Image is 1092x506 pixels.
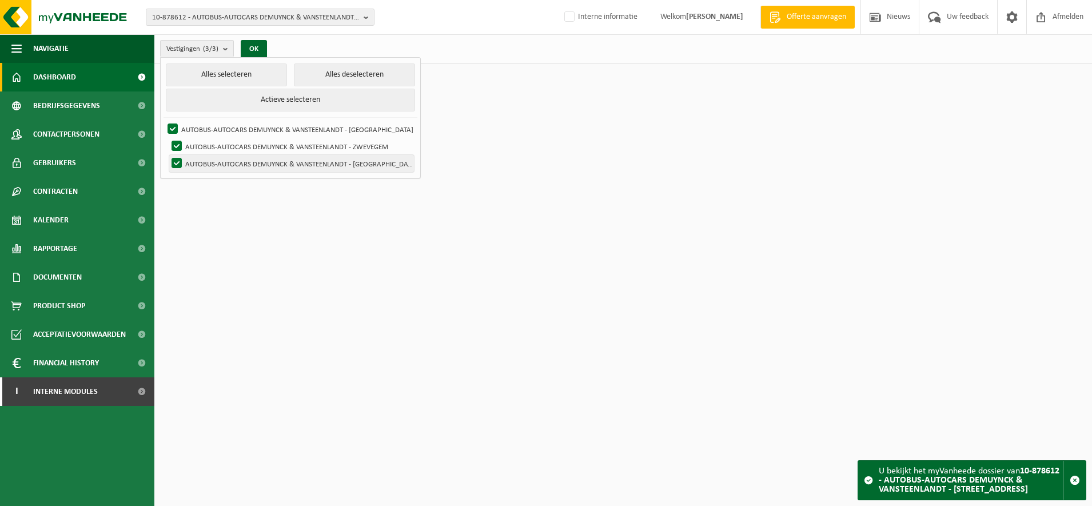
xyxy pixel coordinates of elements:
span: Interne modules [33,377,98,406]
span: Acceptatievoorwaarden [33,320,126,349]
button: Vestigingen(3/3) [160,40,234,57]
label: Interne informatie [562,9,637,26]
span: Vestigingen [166,41,218,58]
button: Actieve selecteren [166,89,415,111]
div: U bekijkt het myVanheede dossier van [879,461,1063,500]
span: Dashboard [33,63,76,91]
label: AUTOBUS-AUTOCARS DEMUYNCK & VANSTEENLANDT - [GEOGRAPHIC_DATA] [169,155,414,172]
button: Alles selecteren [166,63,287,86]
span: Contracten [33,177,78,206]
span: Offerte aanvragen [784,11,849,23]
span: Financial History [33,349,99,377]
strong: 10-878612 - AUTOBUS-AUTOCARS DEMUYNCK & VANSTEENLANDT - [STREET_ADDRESS] [879,467,1059,494]
button: 10-878612 - AUTOBUS-AUTOCARS DEMUYNCK & VANSTEENLANDT - [STREET_ADDRESS] [146,9,374,26]
label: AUTOBUS-AUTOCARS DEMUYNCK & VANSTEENLANDT - ZWEVEGEM [169,138,414,155]
span: Navigatie [33,34,69,63]
a: Offerte aanvragen [760,6,855,29]
span: Gebruikers [33,149,76,177]
strong: [PERSON_NAME] [686,13,743,21]
span: Product Shop [33,292,85,320]
button: OK [241,40,267,58]
label: AUTOBUS-AUTOCARS DEMUYNCK & VANSTEENLANDT - [GEOGRAPHIC_DATA] [165,121,414,138]
span: Bedrijfsgegevens [33,91,100,120]
span: Kalender [33,206,69,234]
span: 10-878612 - AUTOBUS-AUTOCARS DEMUYNCK & VANSTEENLANDT - [STREET_ADDRESS] [152,9,359,26]
span: Rapportage [33,234,77,263]
span: Contactpersonen [33,120,99,149]
span: I [11,377,22,406]
span: Documenten [33,263,82,292]
count: (3/3) [203,45,218,53]
button: Alles deselecteren [294,63,415,86]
